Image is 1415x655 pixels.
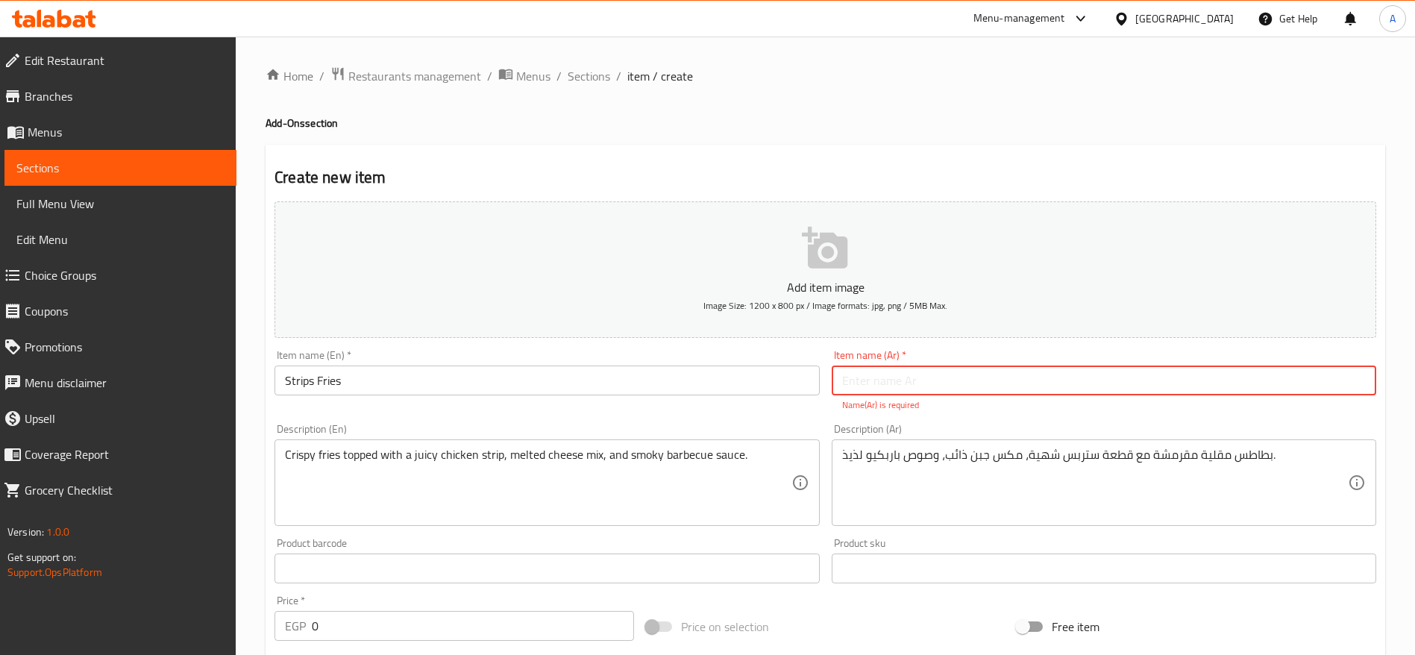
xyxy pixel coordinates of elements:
a: Restaurants management [330,66,481,86]
li: / [616,67,621,85]
span: A [1390,10,1396,27]
span: 1.0.0 [46,522,69,542]
span: item / create [627,67,693,85]
span: Menu disclaimer [25,374,225,392]
span: Promotions [25,338,225,356]
span: Menus [516,67,550,85]
a: Full Menu View [4,186,236,222]
textarea: Crispy fries topped with a juicy chicken strip, melted cheese mix, and smoky barbecue sauce. [285,448,791,518]
span: Full Menu View [16,195,225,213]
a: Edit Menu [4,222,236,257]
input: Enter name Ar [832,366,1376,395]
span: Free item [1052,618,1099,636]
h2: Create new item [274,166,1376,189]
span: Edit Restaurant [25,51,225,69]
span: Grocery Checklist [25,481,225,499]
div: Menu-management [973,10,1065,28]
a: Support.OpsPlatform [7,562,102,582]
span: Upsell [25,410,225,427]
a: Home [266,67,313,85]
li: / [487,67,492,85]
span: Get support on: [7,548,76,567]
input: Please enter price [312,611,634,641]
span: Edit Menu [16,231,225,248]
span: Version: [7,522,44,542]
p: EGP [285,617,306,635]
span: Menus [28,123,225,141]
h4: Add-Ons section [266,116,1385,131]
span: Branches [25,87,225,105]
a: Menus [498,66,550,86]
input: Please enter product barcode [274,554,819,583]
span: Coupons [25,302,225,320]
p: Add item image [298,278,1353,296]
div: [GEOGRAPHIC_DATA] [1135,10,1234,27]
li: / [556,67,562,85]
span: Image Size: 1200 x 800 px / Image formats: jpg, png / 5MB Max. [703,297,947,314]
span: Sections [16,159,225,177]
input: Please enter product sku [832,554,1376,583]
p: Name(Ar) is required [842,398,1366,412]
a: Sections [568,67,610,85]
span: Choice Groups [25,266,225,284]
span: Restaurants management [348,67,481,85]
button: Add item imageImage Size: 1200 x 800 px / Image formats: jpg, png / 5MB Max. [274,201,1376,338]
nav: breadcrumb [266,66,1385,86]
li: / [319,67,324,85]
textarea: بطاطس مقلية مقرمشة مع قطعة ستربس شهية، مكس جبن ذائب، وصوص باربكيو لذيذ. [842,448,1348,518]
span: Price on selection [681,618,769,636]
span: Coverage Report [25,445,225,463]
input: Enter name En [274,366,819,395]
a: Sections [4,150,236,186]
